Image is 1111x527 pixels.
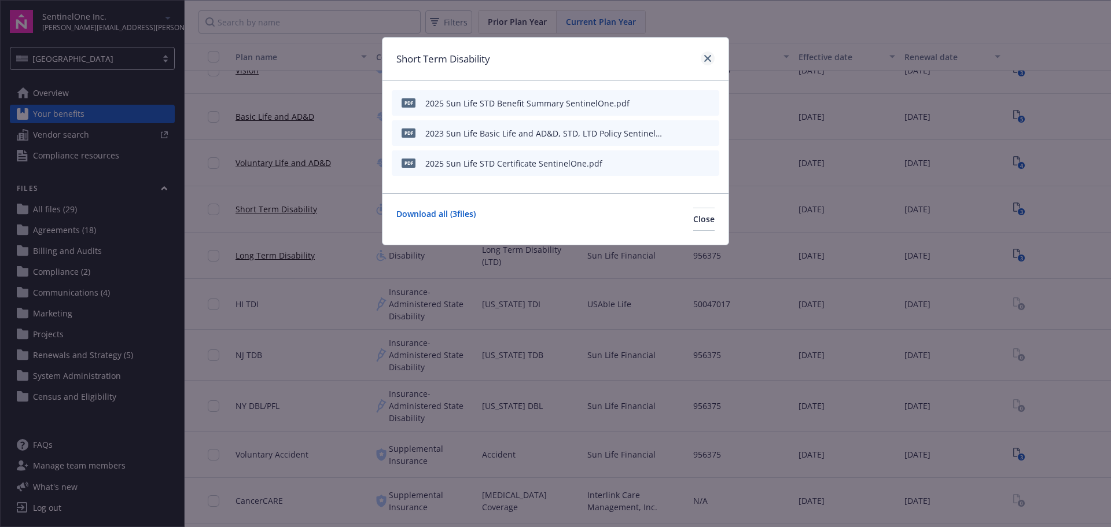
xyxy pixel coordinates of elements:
button: download file [686,127,695,139]
button: preview file [704,157,715,169]
button: download file [686,157,695,169]
button: download file [686,97,695,109]
span: pdf [402,128,415,137]
h1: Short Term Disability [396,51,490,67]
a: close [701,51,715,65]
div: 2025 Sun Life STD Benefit Summary SentinelOne.pdf [425,97,630,109]
span: Close [693,213,715,224]
div: 2023 Sun Life Basic Life and AD&D, STD, LTD Policy SentinelOne.pdf [425,127,665,139]
span: pdf [402,159,415,167]
span: pdf [402,98,415,107]
a: Download all ( 3 files) [396,208,476,231]
button: preview file [704,127,715,139]
button: Close [693,208,715,231]
button: preview file [704,97,715,109]
div: 2025 Sun Life STD Certificate SentinelOne.pdf [425,157,602,169]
